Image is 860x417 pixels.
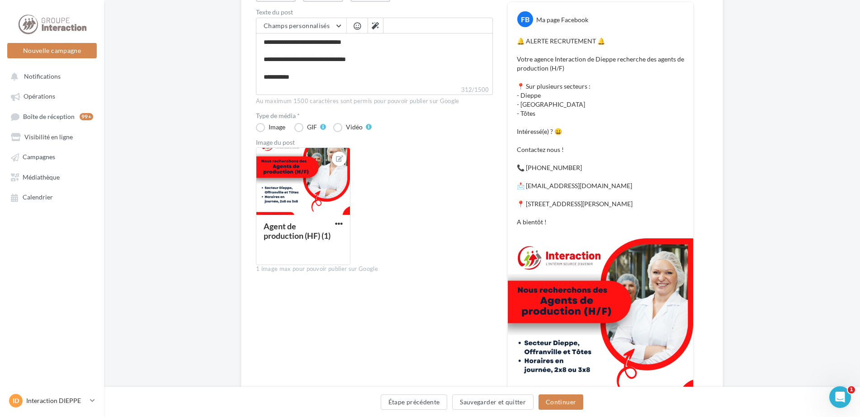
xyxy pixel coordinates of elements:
[5,148,99,165] a: Campagnes
[256,97,493,105] div: Au maximum 1500 caractères sont permis pour pouvoir publier sur Google
[23,194,53,201] span: Calendrier
[256,85,493,95] label: 312/1500
[24,93,55,100] span: Opérations
[5,68,95,84] button: Notifications
[848,386,855,393] span: 1
[23,173,60,181] span: Médiathèque
[346,124,363,130] div: Vidéo
[539,394,583,410] button: Continuer
[7,392,97,409] a: ID Interaction DIEPPE
[517,37,684,227] p: 🔔 ALERTE RECRUTEMENT 🔔 Votre agence Interaction de Dieppe recherche des agents de production (H/F...
[23,153,55,161] span: Campagnes
[5,169,99,185] a: Médiathèque
[381,394,448,410] button: Étape précédente
[5,88,99,104] a: Opérations
[24,72,61,80] span: Notifications
[536,15,588,24] div: Ma page Facebook
[256,18,346,33] button: Champs personnalisés
[7,43,97,58] button: Nouvelle campagne
[269,124,285,130] div: Image
[5,189,99,205] a: Calendrier
[256,113,493,119] label: Type de média *
[307,124,317,130] div: GIF
[80,113,93,120] div: 99+
[517,11,533,27] div: FB
[26,396,86,405] p: Interaction DIEPPE
[23,113,75,120] span: Boîte de réception
[24,133,73,141] span: Visibilité en ligne
[5,108,99,125] a: Boîte de réception99+
[5,128,99,145] a: Visibilité en ligne
[13,396,19,405] span: ID
[264,221,331,241] div: Agent de production (HF) (1)
[256,265,493,273] div: 1 image max pour pouvoir publier sur Google
[256,139,493,146] div: Image du post
[264,22,330,29] span: Champs personnalisés
[829,386,851,408] iframe: Intercom live chat
[256,9,493,15] label: Texte du post
[452,394,534,410] button: Sauvegarder et quitter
